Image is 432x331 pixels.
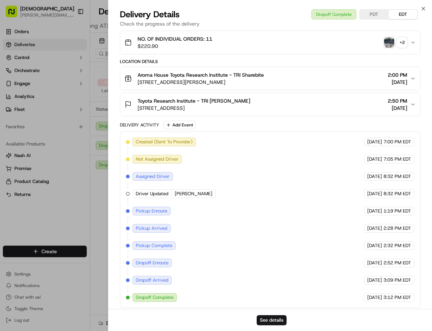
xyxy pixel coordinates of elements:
[7,105,13,111] div: 📗
[7,28,131,40] p: Welcome 👋
[120,122,159,128] div: Delivery Activity
[136,173,170,180] span: Assigned Driver
[120,67,420,90] button: Aroma House Toyota Research Institute - TRI Sharebite[STREET_ADDRESS][PERSON_NAME]2:00 PM[DATE]
[7,68,20,81] img: 1736555255976-a54dd68f-1ca7-489b-9aae-adbdc363a1c4
[388,79,407,86] span: [DATE]
[61,105,67,111] div: 💻
[138,43,212,50] span: $220.90
[68,104,116,111] span: API Documentation
[384,37,394,48] img: photo_proof_of_pickup image
[367,173,382,180] span: [DATE]
[367,156,382,162] span: [DATE]
[138,97,250,104] span: Toyota Research Institute - TRI [PERSON_NAME]
[384,37,407,48] button: photo_proof_of_pickup image+2
[136,225,167,232] span: Pickup Arrived
[138,104,250,112] span: [STREET_ADDRESS]
[122,71,131,79] button: Start new chat
[388,104,407,112] span: [DATE]
[136,277,168,283] span: Dropoff Arrived
[383,294,411,301] span: 3:12 PM EDT
[367,260,382,266] span: [DATE]
[388,97,407,104] span: 2:50 PM
[383,173,411,180] span: 8:32 PM EDT
[120,31,420,54] button: NO. OF INDIVIDUAL ORDERS: 11$220.90photo_proof_of_pickup image+2
[397,37,407,48] div: + 2
[51,121,87,127] a: Powered byPylon
[383,242,411,249] span: 2:32 PM EDT
[388,71,407,79] span: 2:00 PM
[360,10,388,19] button: PDT
[136,294,174,301] span: Dropoff Complete
[367,242,382,249] span: [DATE]
[24,68,118,76] div: Start new chat
[367,277,382,283] span: [DATE]
[138,71,264,79] span: Aroma House Toyota Research Institute - TRI Sharebite
[367,225,382,232] span: [DATE]
[136,260,168,266] span: Dropoff Enroute
[367,191,382,197] span: [DATE]
[136,208,167,214] span: Pickup Enroute
[138,79,264,86] span: [STREET_ADDRESS][PERSON_NAME]
[120,20,420,27] p: Check the progress of the delivery
[58,101,118,114] a: 💻API Documentation
[136,156,179,162] span: Not Assigned Driver
[383,191,411,197] span: 8:32 PM EDT
[19,46,130,54] input: Got a question? Start typing here...
[383,277,411,283] span: 3:09 PM EDT
[138,35,212,43] span: NO. OF INDIVIDUAL ORDERS: 11
[120,59,420,64] div: Location Details
[136,242,172,249] span: Pickup Complete
[383,208,411,214] span: 1:19 PM EDT
[367,139,382,145] span: [DATE]
[383,156,411,162] span: 7:05 PM EDT
[72,122,87,127] span: Pylon
[136,191,168,197] span: Driver Updated
[257,315,287,325] button: See details
[383,225,411,232] span: 2:28 PM EDT
[383,260,411,266] span: 2:52 PM EDT
[383,139,411,145] span: 7:00 PM EDT
[120,9,180,20] span: Delivery Details
[136,139,193,145] span: Created (Sent To Provider)
[163,121,195,129] button: Add Event
[7,7,22,21] img: Nash
[24,76,91,81] div: We're available if you need us!
[367,294,382,301] span: [DATE]
[14,104,55,111] span: Knowledge Base
[388,10,417,19] button: EDT
[120,93,420,116] button: Toyota Research Institute - TRI [PERSON_NAME][STREET_ADDRESS]2:50 PM[DATE]
[4,101,58,114] a: 📗Knowledge Base
[367,208,382,214] span: [DATE]
[175,191,212,197] span: [PERSON_NAME]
